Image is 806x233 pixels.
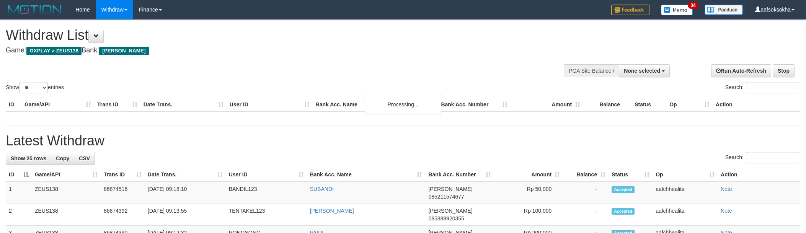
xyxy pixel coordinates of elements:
[99,47,148,55] span: [PERSON_NAME]
[307,168,426,182] th: Bank Acc. Name: activate to sort column ascending
[631,98,666,112] th: Status
[611,5,649,15] img: Feedback.jpg
[705,5,743,15] img: panduan.png
[101,204,145,226] td: 86874392
[713,98,800,112] th: Action
[140,98,227,112] th: Date Trans.
[773,64,795,77] a: Stop
[494,204,563,226] td: Rp 100,000
[721,186,732,192] a: Note
[6,168,32,182] th: ID: activate to sort column descending
[718,168,800,182] th: Action
[6,152,51,165] a: Show 25 rows
[428,186,472,192] span: [PERSON_NAME]
[145,204,226,226] td: [DATE] 09:13:55
[511,98,583,112] th: Amount
[746,82,800,93] input: Search:
[619,64,670,77] button: None selected
[653,182,718,204] td: aafchhealita
[624,68,660,74] span: None selected
[494,182,563,204] td: Rp 50,000
[653,204,718,226] td: aafchhealita
[725,82,800,93] label: Search:
[711,64,771,77] a: Run Auto-Refresh
[313,98,438,112] th: Bank Acc. Name
[101,168,145,182] th: Trans ID: activate to sort column ascending
[227,98,313,112] th: User ID
[653,168,718,182] th: Op: activate to sort column ascending
[612,208,635,215] span: Accepted
[6,47,530,54] h4: Game: Bank:
[428,208,472,214] span: [PERSON_NAME]
[6,204,32,226] td: 2
[145,182,226,204] td: [DATE] 09:18:10
[721,208,732,214] a: Note
[51,152,74,165] a: Copy
[6,4,64,15] img: MOTION_logo.png
[310,208,354,214] a: [PERSON_NAME]
[6,98,21,112] th: ID
[74,152,95,165] a: CSV
[226,204,307,226] td: TENTAKEL123
[226,182,307,204] td: BANDIL123
[32,204,101,226] td: ZEUS138
[6,133,800,148] h1: Latest Withdraw
[94,98,140,112] th: Trans ID
[583,98,631,112] th: Balance
[32,182,101,204] td: ZEUS138
[226,168,307,182] th: User ID: activate to sort column ascending
[661,5,693,15] img: Button%20Memo.svg
[26,47,82,55] span: OXPLAY > ZEUS138
[688,2,698,9] span: 34
[666,98,713,112] th: Op
[563,168,609,182] th: Balance: activate to sort column ascending
[21,98,94,112] th: Game/API
[563,204,609,226] td: -
[11,155,46,161] span: Show 25 rows
[365,95,441,114] div: Processing...
[428,194,464,200] span: Copy 085211574677 to clipboard
[612,186,635,193] span: Accepted
[101,182,145,204] td: 86874516
[56,155,69,161] span: Copy
[6,28,530,43] h1: Withdraw List
[746,152,800,163] input: Search:
[6,182,32,204] td: 1
[19,82,48,93] select: Showentries
[425,168,494,182] th: Bank Acc. Number: activate to sort column ascending
[32,168,101,182] th: Game/API: activate to sort column ascending
[6,82,64,93] label: Show entries
[145,168,226,182] th: Date Trans.: activate to sort column ascending
[79,155,90,161] span: CSV
[494,168,563,182] th: Amount: activate to sort column ascending
[609,168,653,182] th: Status: activate to sort column ascending
[310,186,334,192] a: SUBANDI
[563,182,609,204] td: -
[428,215,464,222] span: Copy 085888920355 to clipboard
[438,98,511,112] th: Bank Acc. Number
[564,64,619,77] div: PGA Site Balance /
[725,152,800,163] label: Search:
